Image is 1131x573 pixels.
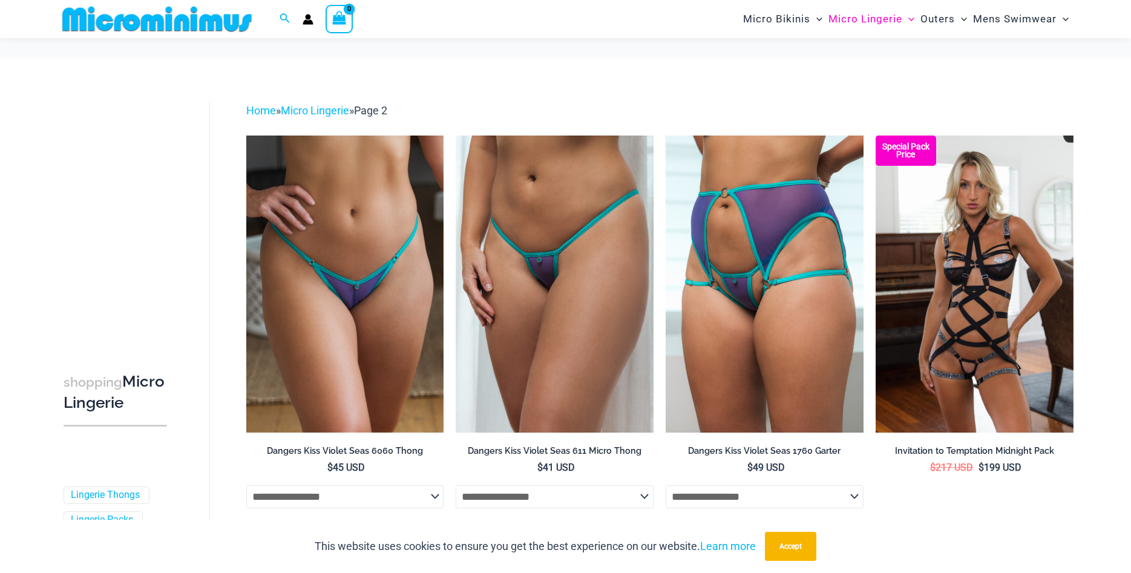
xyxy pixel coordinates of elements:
a: Micro BikinisMenu ToggleMenu Toggle [740,4,825,34]
span: Page 2 [354,104,387,117]
img: MM SHOP LOGO FLAT [57,5,257,33]
a: Invitation to Temptation Midnight 1037 Bra 6037 Thong 1954 Bodysuit 02 Invitation to Temptation M... [876,136,1074,432]
span: Menu Toggle [1057,4,1069,34]
bdi: 217 USD [930,462,973,473]
span: Mens Swimwear [973,4,1057,34]
h2: Invitation to Temptation Midnight Pack [876,445,1074,457]
bdi: 41 USD [537,462,575,473]
img: Dangers Kiss Violet Seas 611 Micro 01 [456,136,654,432]
span: Micro Bikinis [743,4,810,34]
a: Search icon link [280,11,290,27]
a: Dangers Kiss Violet Seas 6060 Thong [246,445,444,461]
span: Menu Toggle [902,4,914,34]
b: Special Pack Price [876,143,936,159]
span: Menu Toggle [955,4,967,34]
button: Accept [765,532,816,561]
span: Micro Lingerie [828,4,902,34]
a: Dangers Kiss Violet Seas 1060 Bra 611 Micro 1760 Garter 04Dangers Kiss Violet Seas 1060 Bra 611 M... [666,136,864,432]
span: » » [246,104,387,117]
a: Dangers Kiss Violet Seas 611 Micro 01Dangers Kiss Violet Seas 1060 Bra 611 Micro 05Dangers Kiss V... [456,136,654,432]
p: This website uses cookies to ensure you get the best experience on our website. [315,537,756,555]
img: Invitation to Temptation Midnight 1037 Bra 6037 Thong 1954 Bodysuit 02 [876,136,1074,432]
h3: Micro Lingerie [64,372,167,413]
bdi: 45 USD [327,462,365,473]
a: Dangers Kiss Violet Seas 1760 Garter [666,445,864,461]
span: Menu Toggle [810,4,822,34]
a: Micro Lingerie [281,104,349,117]
img: Dangers Kiss Violet Seas 1060 Bra 611 Micro 1760 Garter 04 [666,136,864,432]
span: $ [747,462,753,473]
a: Lingerie Packs [71,514,133,526]
a: OutersMenu ToggleMenu Toggle [917,4,970,34]
h2: Dangers Kiss Violet Seas 1760 Garter [666,445,864,457]
a: Micro LingerieMenu ToggleMenu Toggle [825,4,917,34]
a: Dangers Kiss Violet Seas 6060 Thong 01Dangers Kiss Violet Seas 6060 Thong 02Dangers Kiss Violet S... [246,136,444,432]
img: Dangers Kiss Violet Seas 6060 Thong 01 [246,136,444,432]
a: Invitation to Temptation Midnight Pack [876,445,1074,461]
iframe: TrustedSite Certified [64,92,172,334]
span: $ [930,462,936,473]
bdi: 199 USD [979,462,1021,473]
span: shopping [64,375,122,390]
bdi: 49 USD [747,462,785,473]
a: Mens SwimwearMenu ToggleMenu Toggle [970,4,1072,34]
nav: Site Navigation [738,2,1074,36]
span: $ [537,462,543,473]
span: $ [327,462,333,473]
span: Outers [920,4,955,34]
span: $ [979,462,984,473]
a: View Shopping Cart, empty [326,5,353,33]
h2: Dangers Kiss Violet Seas 6060 Thong [246,445,444,457]
a: Dangers Kiss Violet Seas 611 Micro Thong [456,445,654,461]
a: Account icon link [303,14,313,25]
a: Lingerie Thongs [71,489,140,502]
a: Home [246,104,276,117]
a: Learn more [700,540,756,552]
h2: Dangers Kiss Violet Seas 611 Micro Thong [456,445,654,457]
